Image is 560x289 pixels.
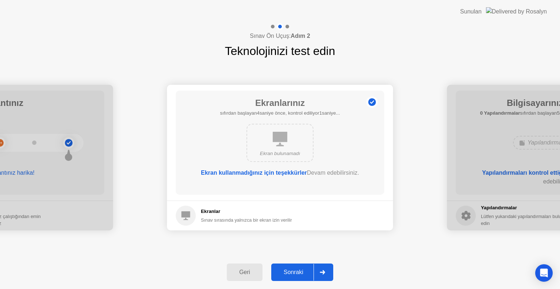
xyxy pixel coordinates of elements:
[486,7,547,16] img: Delivered by Rosalyn
[197,169,363,177] div: Devam edebilirsiniz.
[253,150,307,157] div: Ekran bulunamadı
[201,208,292,215] h5: Ekranlar
[273,269,314,276] div: Sonraki
[271,264,333,281] button: Sonraki
[291,33,310,39] b: Adım 2
[229,269,260,276] div: Geri
[227,264,262,281] button: Geri
[460,7,482,16] div: Sunulan
[201,170,307,176] b: Ekran kullanmadığınız için teşekkürler
[250,32,310,40] h4: Sınav Ön Uçuş:
[220,96,340,110] h1: Ekranlarınız
[535,264,553,282] div: Open Intercom Messenger
[201,217,292,223] div: Sınav sırasında yalnızca bir ekran izin verilir
[220,110,340,117] h5: sıfırdan başlayan4saniye önce, kontrol ediliyor1saniye...
[225,42,335,60] h1: Teknolojinizi test edin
